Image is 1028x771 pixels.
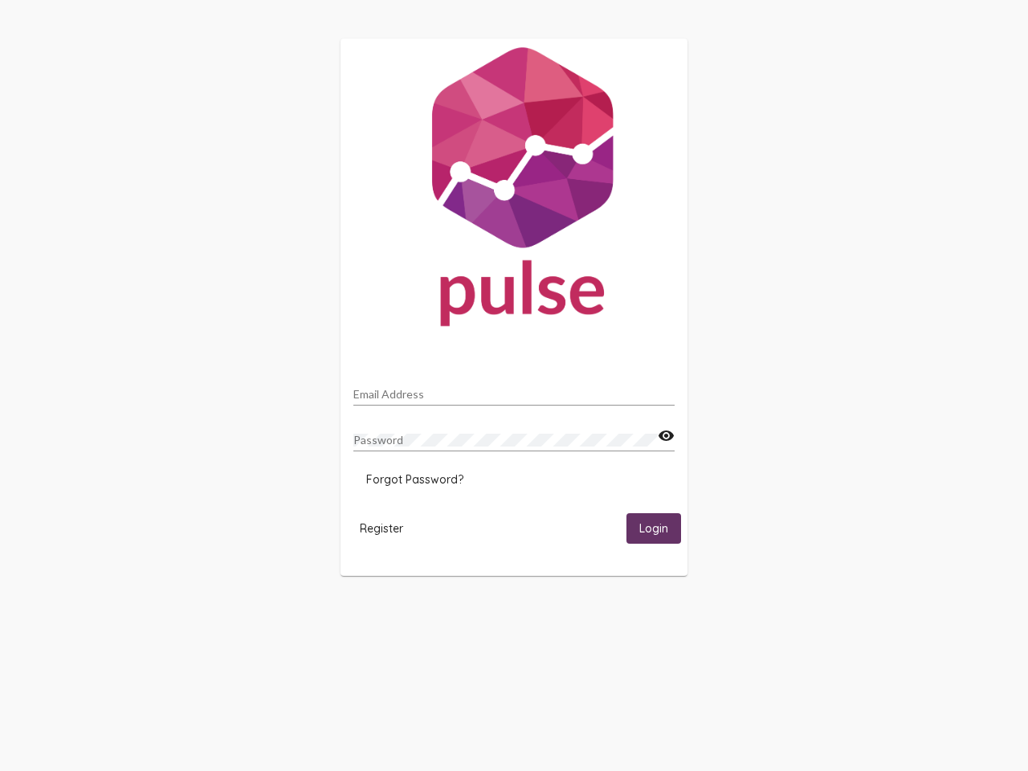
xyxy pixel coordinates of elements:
[366,472,463,487] span: Forgot Password?
[626,513,681,543] button: Login
[353,465,476,494] button: Forgot Password?
[639,522,668,536] span: Login
[341,39,687,342] img: Pulse For Good Logo
[347,513,416,543] button: Register
[658,426,675,446] mat-icon: visibility
[360,521,403,536] span: Register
